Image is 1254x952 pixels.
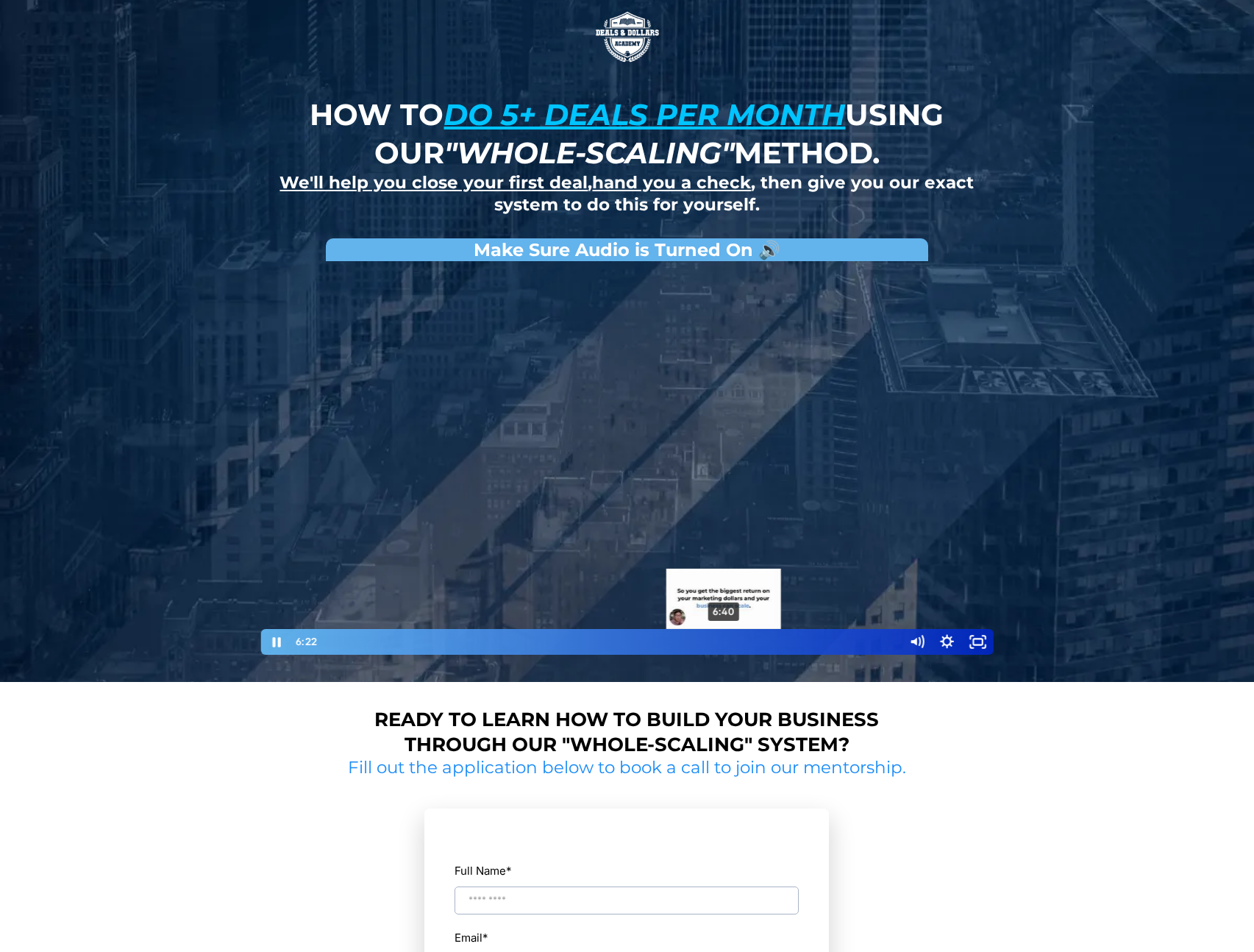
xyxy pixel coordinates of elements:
[444,135,734,171] em: "whole-scaling"
[343,757,912,779] h2: Fill out the application below to book a call to join our mentorship.
[279,172,974,215] strong: , , then give you our exact system to do this for yourself.
[455,861,512,881] label: Full Name
[474,239,780,260] strong: Make Sure Audio is Turned On 🔊
[310,96,944,171] strong: How to using our method.
[443,96,845,132] u: do 5+ deals per month
[374,708,879,756] strong: Ready to learn how to build your business through our "whole-scaling" system?
[279,172,588,193] u: We'll help you close your first deal
[455,928,488,948] label: Email
[592,172,751,193] u: hand you a check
